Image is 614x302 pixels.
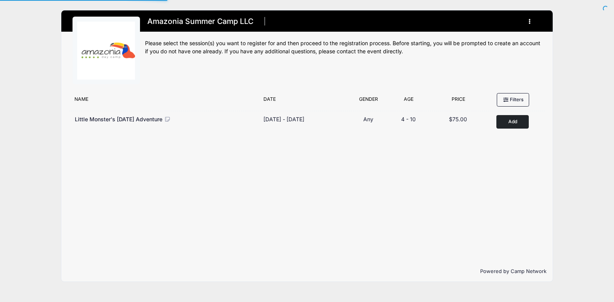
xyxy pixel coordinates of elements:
[349,96,387,107] div: Gender
[77,22,135,80] img: logo
[497,93,529,106] button: Filters
[75,116,162,122] span: Little Monster's [DATE] Adventure
[387,96,430,107] div: Age
[145,15,256,28] h1: Amazonia Summer Camp LLC
[430,96,487,107] div: Price
[363,116,373,122] span: Any
[260,96,349,107] div: Date
[71,96,260,107] div: Name
[67,268,547,275] p: Powered by Camp Network
[401,116,416,122] span: 4 - 10
[145,39,541,56] div: Please select the session(s) you want to register for and then proceed to the registration proces...
[496,115,529,129] button: Add
[263,115,304,123] div: [DATE] - [DATE]
[449,116,467,122] span: $75.00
